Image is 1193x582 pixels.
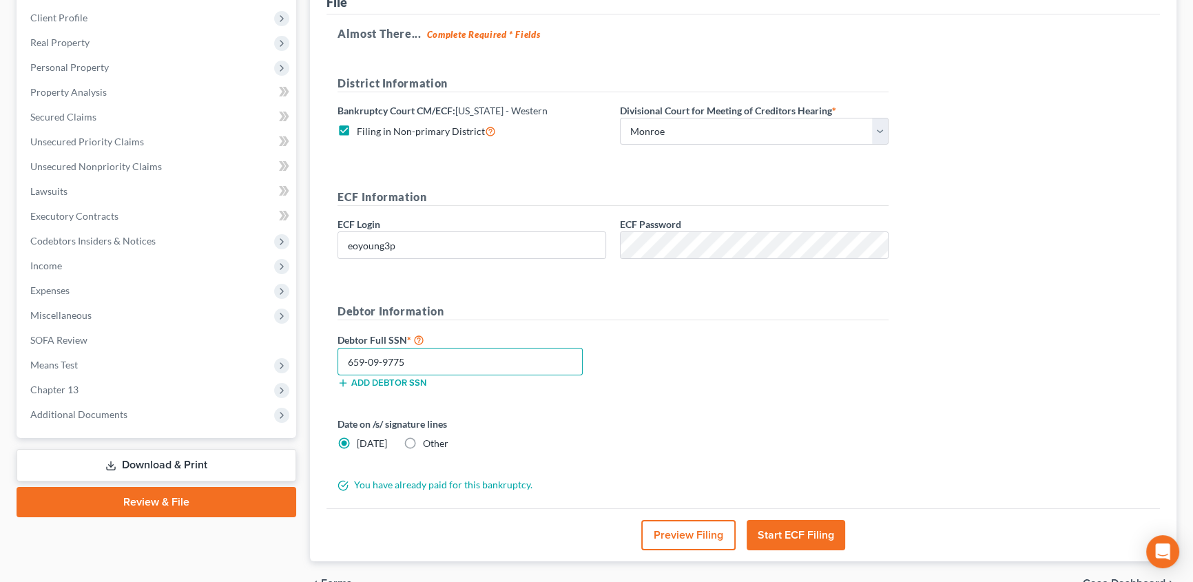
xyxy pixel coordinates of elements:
a: Review & File [17,487,296,517]
button: Start ECF Filing [747,520,845,550]
span: Codebtors Insiders & Notices [30,235,156,247]
div: You have already paid for this bankruptcy. [331,478,895,492]
button: Add debtor SSN [338,377,426,388]
span: Filing in Non-primary District [357,125,485,137]
span: SOFA Review [30,334,87,346]
span: [US_STATE] - Western [455,105,548,116]
a: Secured Claims [19,105,296,129]
label: Bankruptcy Court CM/ECF: [338,103,548,118]
span: Client Profile [30,12,87,23]
label: ECF Password [620,217,681,231]
span: Property Analysis [30,86,107,98]
span: Means Test [30,359,78,371]
span: Lawsuits [30,185,68,197]
input: Enter ECF Login... [338,232,605,258]
span: Income [30,260,62,271]
strong: Complete Required * Fields [427,29,541,40]
label: Debtor Full SSN [331,331,613,348]
span: [DATE] [357,437,387,449]
label: Date on /s/ signature lines [338,417,606,431]
span: Chapter 13 [30,384,79,395]
span: Secured Claims [30,111,96,123]
a: Executory Contracts [19,204,296,229]
h5: ECF Information [338,189,889,206]
a: Unsecured Priority Claims [19,129,296,154]
h5: Almost There... [338,25,1149,42]
a: SOFA Review [19,328,296,353]
div: Open Intercom Messenger [1146,535,1179,568]
span: Executory Contracts [30,210,118,222]
span: Unsecured Priority Claims [30,136,144,147]
a: Unsecured Nonpriority Claims [19,154,296,179]
span: Miscellaneous [30,309,92,321]
button: Preview Filing [641,520,736,550]
a: Download & Print [17,449,296,481]
span: Additional Documents [30,408,127,420]
span: Unsecured Nonpriority Claims [30,160,162,172]
a: Property Analysis [19,80,296,105]
span: Real Property [30,37,90,48]
a: Lawsuits [19,179,296,204]
span: Expenses [30,284,70,296]
span: Other [423,437,448,449]
span: Personal Property [30,61,109,73]
label: ECF Login [338,217,380,231]
input: XXX-XX-XXXX [338,348,583,375]
h5: District Information [338,75,889,92]
h5: Debtor Information [338,303,889,320]
label: Divisional Court for Meeting of Creditors Hearing [620,103,836,118]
